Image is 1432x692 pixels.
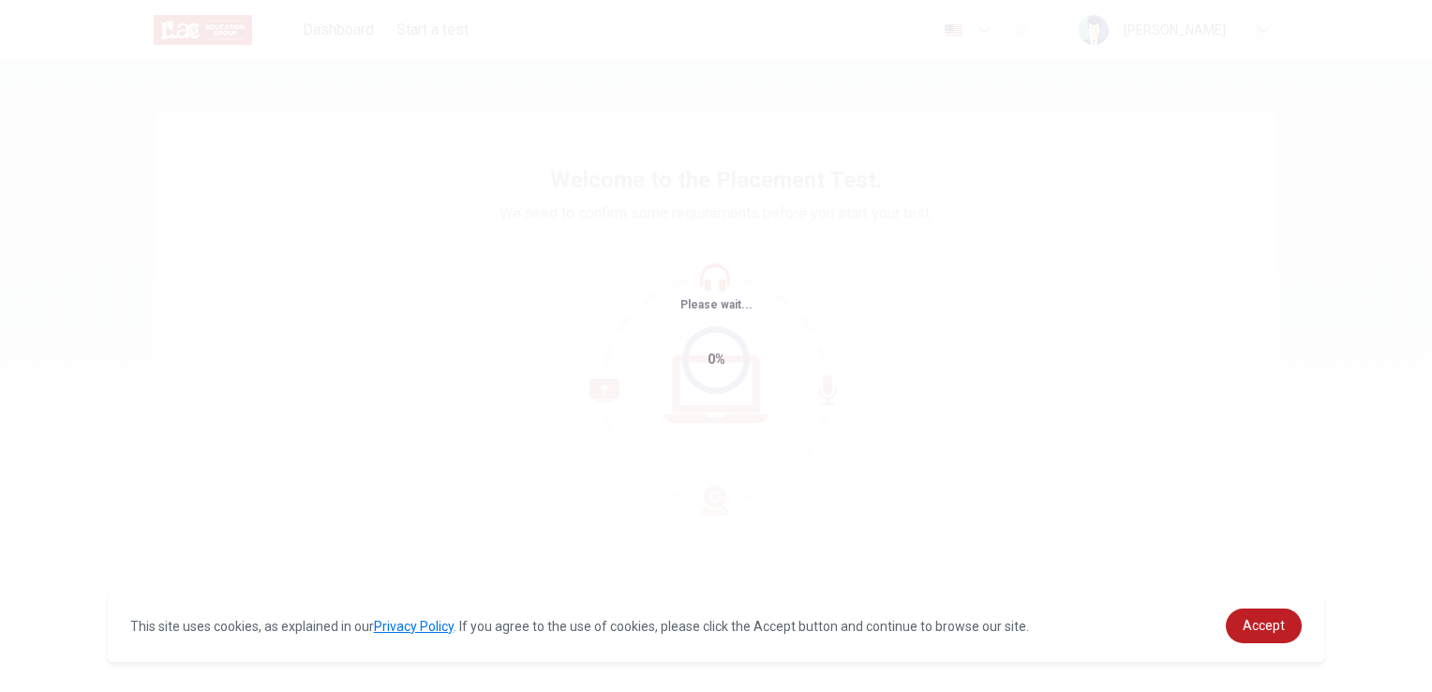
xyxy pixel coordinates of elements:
span: Please wait... [680,298,753,311]
a: Privacy Policy [374,619,454,634]
div: 0% [708,349,725,370]
div: cookieconsent [108,590,1325,662]
span: Accept [1243,618,1285,633]
a: dismiss cookie message [1226,609,1302,643]
span: This site uses cookies, as explained in our . If you agree to the use of cookies, please click th... [130,619,1029,634]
